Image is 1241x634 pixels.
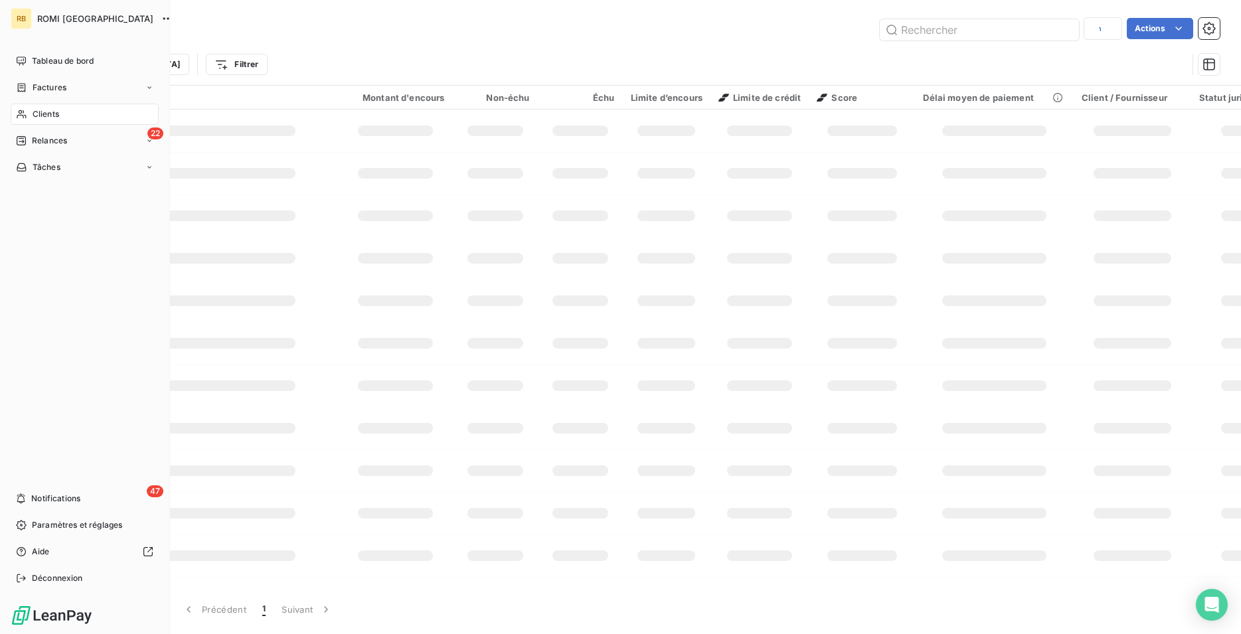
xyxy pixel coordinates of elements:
[880,19,1079,40] input: Rechercher
[32,135,67,147] span: Relances
[32,55,94,67] span: Tableau de bord
[546,92,615,103] div: Échu
[33,108,59,120] span: Clients
[262,603,266,616] span: 1
[33,161,60,173] span: Tâches
[11,605,93,626] img: Logo LeanPay
[147,485,163,497] span: 47
[32,572,83,584] span: Déconnexion
[254,595,274,623] button: 1
[174,595,254,623] button: Précédent
[11,8,32,29] div: RB
[718,92,801,103] span: Limite de crédit
[11,541,159,562] a: Aide
[37,13,153,24] span: ROMI [GEOGRAPHIC_DATA]
[1082,92,1183,103] div: Client / Fournisseur
[461,92,530,103] div: Non-échu
[631,92,703,103] div: Limite d’encours
[32,546,50,558] span: Aide
[817,92,857,103] span: Score
[147,127,163,139] span: 22
[206,54,267,75] button: Filtrer
[33,82,66,94] span: Factures
[1127,18,1193,39] button: Actions
[1196,589,1228,621] div: Open Intercom Messenger
[31,493,80,505] span: Notifications
[32,519,122,531] span: Paramètres et réglages
[347,92,445,103] div: Montant d'encours
[274,595,341,623] button: Suivant
[923,92,1065,103] div: Délai moyen de paiement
